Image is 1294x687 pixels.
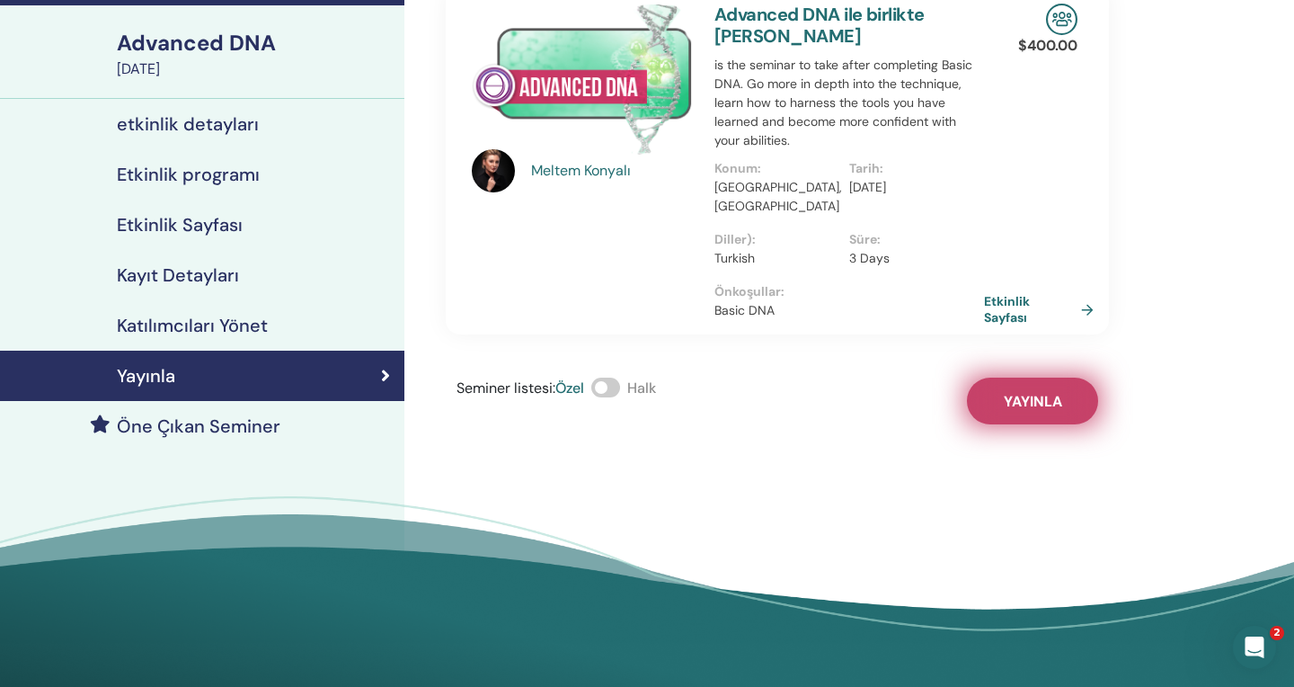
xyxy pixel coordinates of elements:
p: [GEOGRAPHIC_DATA], [GEOGRAPHIC_DATA] [714,178,838,216]
iframe: Intercom live chat [1233,626,1276,669]
p: Turkish [714,249,838,268]
h4: Etkinlik programı [117,164,260,185]
a: Advanced DNA[DATE] [106,28,404,80]
p: is the seminar to take after completing Basic DNA. Go more in depth into the technique, learn how... [714,56,984,150]
span: 2 [1270,626,1284,640]
a: Meltem Konyalı [531,160,697,182]
p: Önkoşullar : [714,282,984,301]
div: Advanced DNA [117,28,394,58]
a: Etkinlik Sayfası [984,293,1101,326]
span: Seminer listesi : [456,379,555,397]
img: In-Person Seminar [1046,4,1077,35]
p: Süre : [849,230,973,249]
h4: Öne Çıkan Seminer [117,415,280,437]
p: Konum : [714,159,838,178]
h4: etkinlik detayları [117,113,259,135]
p: Diller) : [714,230,838,249]
a: Advanced DNA ile birlikte [PERSON_NAME] [714,3,925,48]
p: [DATE] [849,178,973,197]
button: Yayınla [967,378,1098,424]
span: Halk [627,379,656,397]
h4: Yayınla [117,365,175,387]
p: Tarih : [849,159,973,178]
h4: Katılımcıları Yönet [117,315,268,336]
p: $ 400.00 [1018,35,1077,57]
span: Yayınla [1004,392,1062,411]
span: Özel [555,379,584,397]
h4: Etkinlik Sayfası [117,214,243,236]
p: 3 Days [849,249,973,268]
img: default.jpg [472,149,515,192]
p: Basic DNA [714,301,984,320]
div: [DATE] [117,58,394,80]
h4: Kayıt Detayları [117,264,239,286]
img: Advanced DNA [472,4,693,155]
